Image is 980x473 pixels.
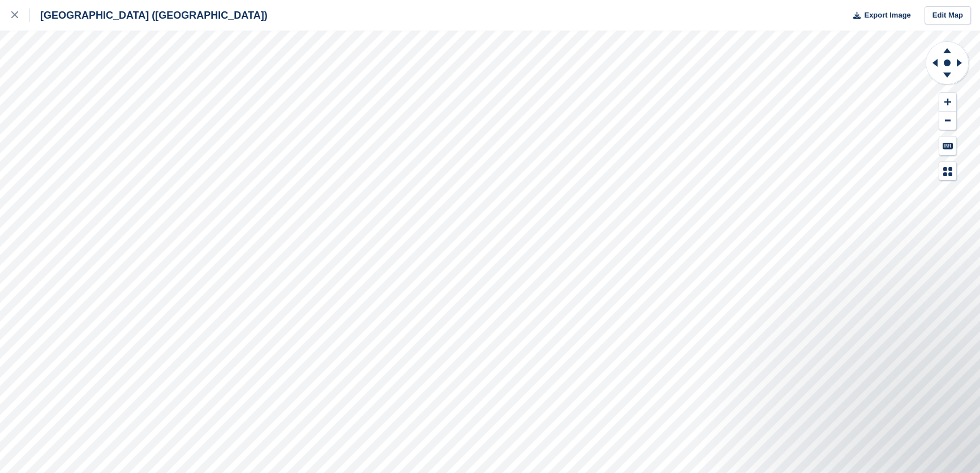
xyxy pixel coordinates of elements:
[939,162,956,181] button: Map Legend
[939,112,956,130] button: Zoom Out
[925,6,971,25] a: Edit Map
[30,8,268,22] div: [GEOGRAPHIC_DATA] ([GEOGRAPHIC_DATA])
[846,6,911,25] button: Export Image
[939,137,956,155] button: Keyboard Shortcuts
[939,93,956,112] button: Zoom In
[864,10,910,21] span: Export Image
